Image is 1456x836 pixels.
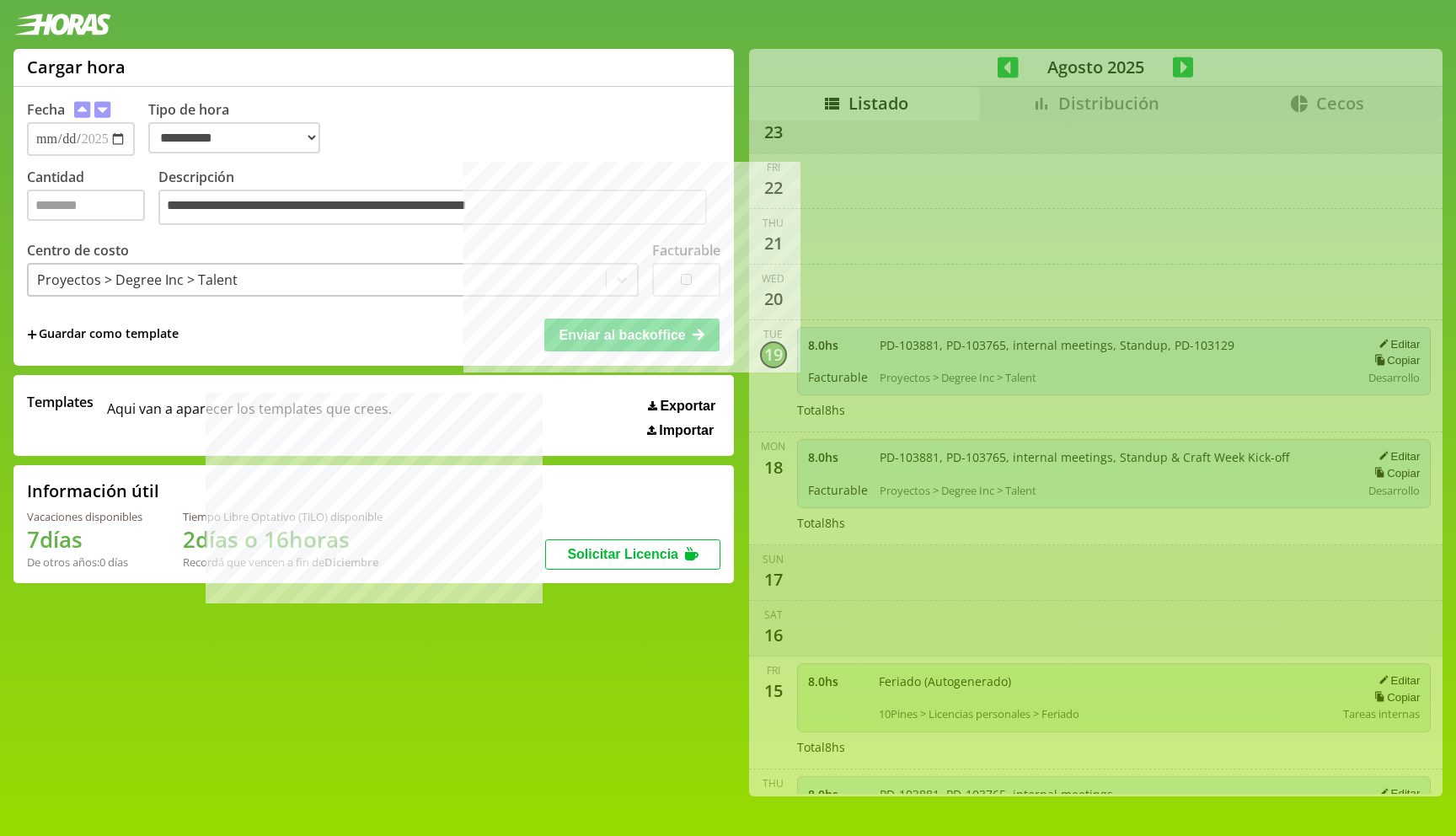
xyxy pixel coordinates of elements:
[659,423,714,438] span: Importar
[27,325,37,344] span: +
[27,524,142,555] h1: 7 días
[148,122,320,153] select: Tipo de hora
[27,555,142,570] div: De otros años: 0 días
[27,480,159,502] h2: Información útil
[545,539,720,570] button: Solicitar Licencia
[27,325,179,344] span: +Guardar como template
[324,555,378,570] b: Diciembre
[652,241,720,260] label: Facturable
[183,509,383,524] div: Tiempo Libre Optativo (TiLO) disponible
[27,168,158,229] label: Cantidad
[183,555,383,570] div: Recordá que vencen a fin de
[27,56,126,78] h1: Cargar hora
[27,393,94,411] span: Templates
[27,100,65,119] label: Fecha
[37,271,238,289] div: Proyectos > Degree Inc > Talent
[107,393,392,438] span: Aqui van a aparecer los templates que crees.
[27,509,142,524] div: Vacaciones disponibles
[183,524,383,555] h1: 2 días o 16 horas
[27,190,145,221] input: Cantidad
[643,398,720,415] button: Exportar
[158,168,720,229] label: Descripción
[148,100,334,156] label: Tipo de hora
[13,13,111,35] img: logotipo
[158,190,707,225] textarea: Descripción
[27,241,129,260] label: Centro de costo
[567,547,678,561] span: Solicitar Licencia
[660,399,715,414] span: Exportar
[559,328,685,342] span: Enviar al backoffice
[544,319,720,351] button: Enviar al backoffice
